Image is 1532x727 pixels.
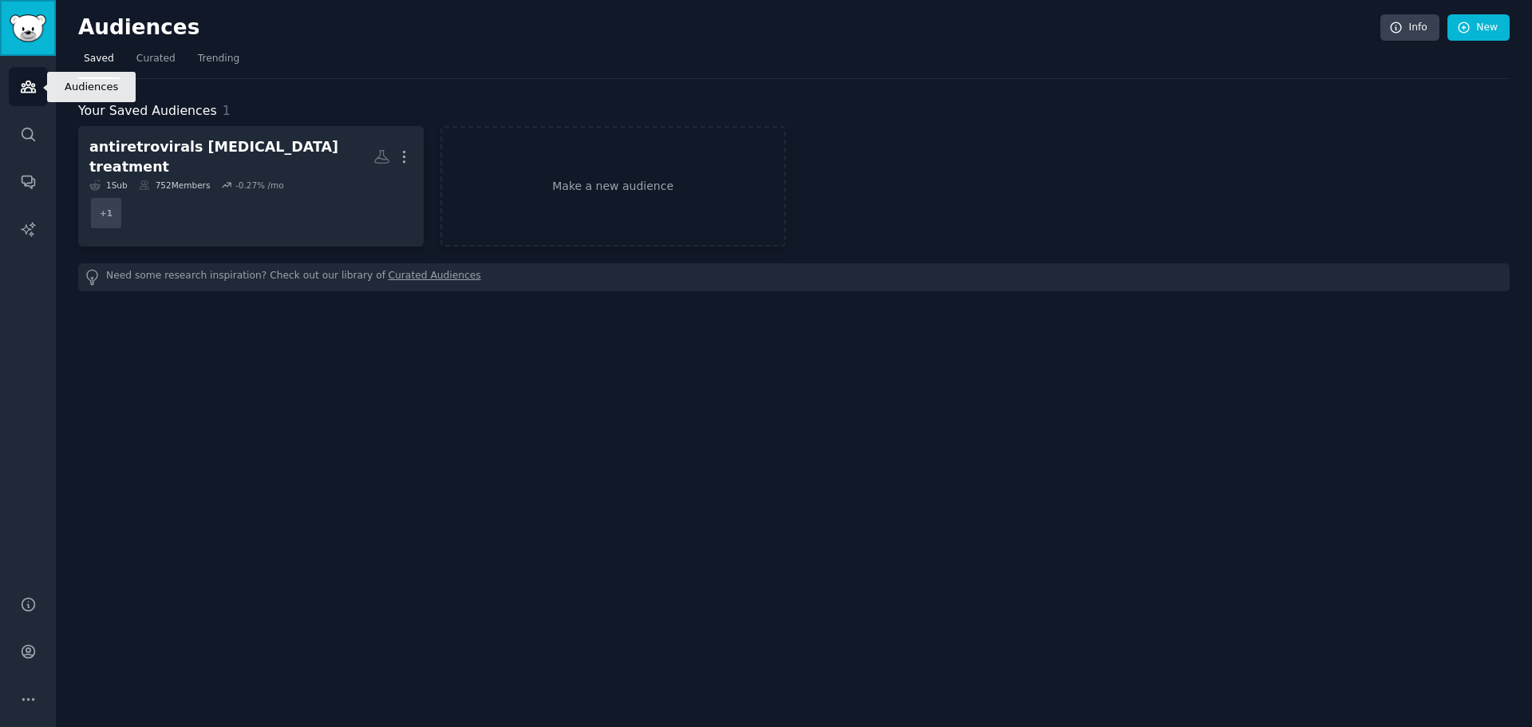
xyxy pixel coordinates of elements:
[198,52,239,66] span: Trending
[89,180,128,191] div: 1 Sub
[78,263,1510,291] div: Need some research inspiration? Check out our library of
[223,103,231,118] span: 1
[78,126,424,247] a: antiretrovirals [MEDICAL_DATA] treatment1Sub752Members-0.27% /mo+1
[440,126,786,247] a: Make a new audience
[84,52,114,66] span: Saved
[389,269,481,286] a: Curated Audiences
[192,46,245,79] a: Trending
[78,101,217,121] span: Your Saved Audiences
[235,180,284,191] div: -0.27 % /mo
[139,180,211,191] div: 752 Members
[131,46,181,79] a: Curated
[1447,14,1510,41] a: New
[89,137,373,176] div: antiretrovirals [MEDICAL_DATA] treatment
[136,52,176,66] span: Curated
[1380,14,1439,41] a: Info
[78,15,1380,41] h2: Audiences
[89,196,123,230] div: + 1
[10,14,46,42] img: GummySearch logo
[78,46,120,79] a: Saved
